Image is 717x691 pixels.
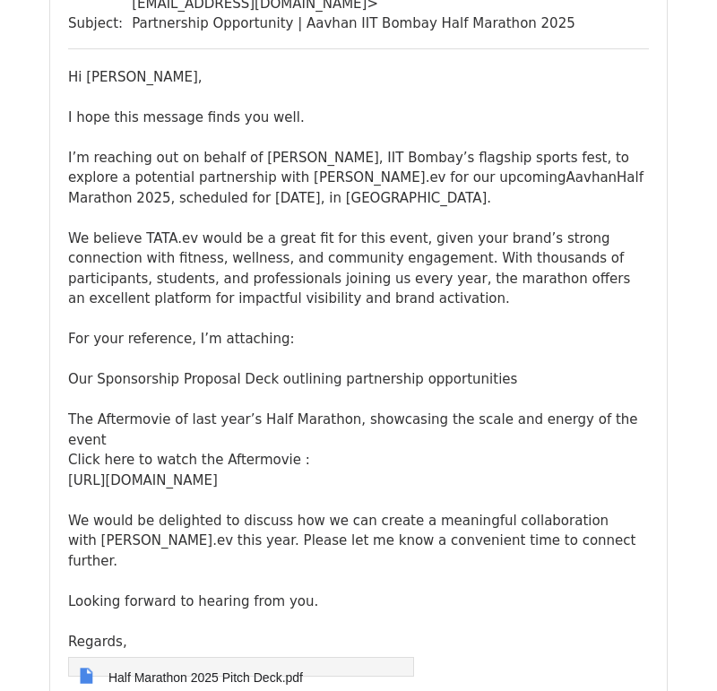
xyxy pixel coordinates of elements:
span: Aavhan [566,169,618,186]
div: Click here to watch the Aftermovie : [68,450,649,471]
td: Partnership Opportunity | Aavhan IIT Bombay Half Marathon 2025 [132,13,649,34]
td: Subject: [68,13,132,34]
div: [URL][DOMAIN_NAME] We would be delighted to discuss how we can create a meaningful collaboration ... [68,471,649,612]
span: Half Marathon 2025 Pitch Deck.pdf [108,670,303,685]
iframe: Chat Widget [627,605,717,691]
a: Half Marathon 2025 Pitch Deck.pdf [78,667,303,687]
div: Regards,​ [68,632,649,652]
div: Hi [PERSON_NAME], I hope this message finds you well. I’m reaching out on behalf of [PERSON_NAME]... [68,67,649,451]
